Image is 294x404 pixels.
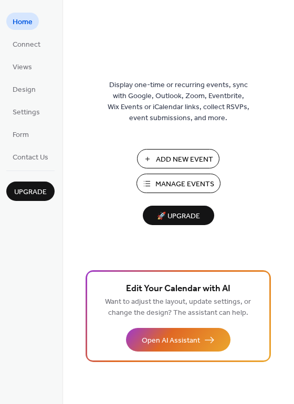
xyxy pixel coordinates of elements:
a: Connect [6,35,47,52]
span: Manage Events [155,179,214,190]
span: Edit Your Calendar with AI [126,282,230,296]
a: Home [6,13,39,30]
a: Settings [6,103,46,120]
span: Add New Event [156,154,213,165]
span: Settings [13,107,40,118]
span: Display one-time or recurring events, sync with Google, Outlook, Zoom, Eventbrite, Wix Events or ... [108,80,249,124]
button: Manage Events [136,174,220,193]
span: Contact Us [13,152,48,163]
button: Upgrade [6,182,55,201]
a: Contact Us [6,148,55,165]
span: Views [13,62,32,73]
button: Add New Event [137,149,219,168]
span: Home [13,17,33,28]
span: Connect [13,39,40,50]
button: 🚀 Upgrade [143,206,214,225]
span: 🚀 Upgrade [149,209,208,224]
span: Open AI Assistant [142,335,200,346]
span: Form [13,130,29,141]
a: Views [6,58,38,75]
a: Design [6,80,42,98]
span: Want to adjust the layout, update settings, or change the design? The assistant can help. [105,295,251,320]
span: Design [13,84,36,95]
button: Open AI Assistant [126,328,230,352]
span: Upgrade [14,187,47,198]
a: Form [6,125,35,143]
